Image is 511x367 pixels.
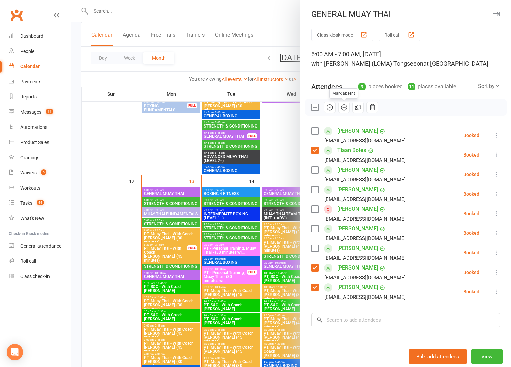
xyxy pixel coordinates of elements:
[324,215,406,223] div: [EMAIL_ADDRESS][DOMAIN_NAME]
[379,29,420,41] button: Roll call
[20,200,32,206] div: Tasks
[20,94,37,100] div: Reports
[20,79,41,84] div: Payments
[9,238,71,254] a: General attendance kiosk mode
[324,156,406,165] div: [EMAIL_ADDRESS][DOMAIN_NAME]
[7,344,23,360] div: Open Intercom Messenger
[46,109,53,114] span: 11
[463,231,479,235] div: Booked
[9,29,71,44] a: Dashboard
[337,184,378,195] a: [PERSON_NAME]
[408,83,415,90] div: 11
[20,64,40,69] div: Calendar
[9,135,71,150] a: Product Sales
[9,211,71,226] a: What's New
[337,125,378,136] a: [PERSON_NAME]
[9,89,71,105] a: Reports
[9,269,71,284] a: Class kiosk mode
[324,136,406,145] div: [EMAIL_ADDRESS][DOMAIN_NAME]
[9,105,71,120] a: Messages 11
[20,170,37,175] div: Waivers
[20,140,49,145] div: Product Sales
[9,59,71,74] a: Calendar
[337,282,378,293] a: [PERSON_NAME]
[423,60,488,67] span: at [GEOGRAPHIC_DATA]
[311,50,500,68] div: 6:00 AM - 7:00 AM, [DATE]
[324,293,406,302] div: [EMAIL_ADDRESS][DOMAIN_NAME]
[337,262,378,273] a: [PERSON_NAME]
[324,254,406,262] div: [EMAIL_ADDRESS][DOMAIN_NAME]
[20,243,61,249] div: General attendance
[408,82,456,91] div: places available
[9,165,71,180] a: Waivers 6
[463,172,479,177] div: Booked
[337,145,366,156] a: Tiaan Botes
[300,9,511,19] div: GENERAL MUAY THAI
[9,44,71,59] a: People
[20,274,50,279] div: Class check-in
[329,88,358,99] div: Mark absent
[20,216,44,221] div: What's New
[9,180,71,196] a: Workouts
[41,169,46,175] span: 6
[471,349,503,364] button: View
[9,120,71,135] a: Automations
[20,49,34,54] div: People
[20,258,36,264] div: Roll call
[463,270,479,275] div: Booked
[324,273,406,282] div: [EMAIL_ADDRESS][DOMAIN_NAME]
[337,165,378,175] a: [PERSON_NAME]
[478,82,500,91] div: Sort by
[337,223,378,234] a: [PERSON_NAME]
[9,196,71,211] a: Tasks 44
[463,289,479,294] div: Booked
[20,33,43,39] div: Dashboard
[9,150,71,165] a: Gradings
[324,195,406,204] div: [EMAIL_ADDRESS][DOMAIN_NAME]
[311,313,500,327] input: Search to add attendees
[337,243,378,254] a: [PERSON_NAME]
[37,200,44,205] span: 44
[463,152,479,157] div: Booked
[20,155,39,160] div: Gradings
[409,349,467,364] button: Bulk add attendees
[311,60,423,67] span: with [PERSON_NAME] (LOMA) Tongseeon
[8,7,25,24] a: Clubworx
[358,82,403,91] div: places booked
[20,109,41,115] div: Messages
[463,250,479,255] div: Booked
[9,254,71,269] a: Roll call
[463,211,479,216] div: Booked
[337,204,378,215] a: [PERSON_NAME]
[324,175,406,184] div: [EMAIL_ADDRESS][DOMAIN_NAME]
[20,185,40,191] div: Workouts
[463,192,479,196] div: Booked
[20,124,47,130] div: Automations
[9,74,71,89] a: Payments
[358,83,366,90] div: 9
[463,133,479,138] div: Booked
[324,234,406,243] div: [EMAIL_ADDRESS][DOMAIN_NAME]
[311,29,373,41] button: Class kiosk mode
[311,82,342,91] div: Attendees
